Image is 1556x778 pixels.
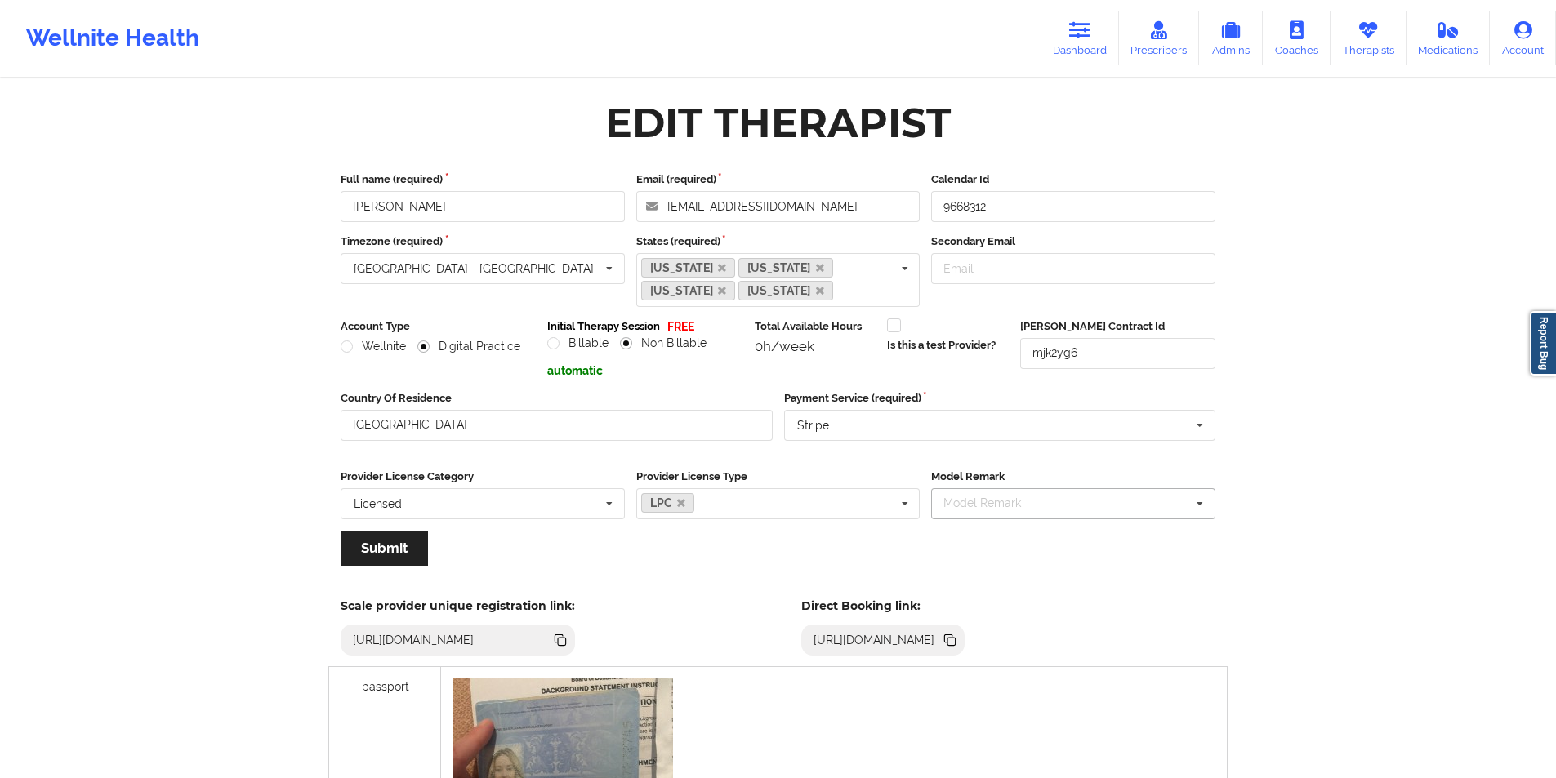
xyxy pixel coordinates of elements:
input: Deel Contract Id [1020,338,1215,369]
a: Dashboard [1041,11,1119,65]
a: Account [1490,11,1556,65]
a: [US_STATE] [738,258,833,278]
a: Coaches [1263,11,1331,65]
label: Is this a test Provider? [887,337,996,353]
div: [GEOGRAPHIC_DATA] - [GEOGRAPHIC_DATA] [354,263,594,274]
div: Edit Therapist [605,97,951,149]
a: Medications [1407,11,1491,65]
label: Email (required) [636,171,921,188]
a: Report Bug [1530,311,1556,376]
button: Submit [341,531,428,566]
div: [URL][DOMAIN_NAME] [346,632,481,648]
label: [PERSON_NAME] Contract Id [1020,318,1215,335]
label: Secondary Email [931,233,1215,250]
a: [US_STATE] [641,258,736,278]
input: Calendar Id [931,191,1215,222]
input: Full name [341,191,625,222]
a: [US_STATE] [738,281,833,300]
input: Email [931,253,1215,284]
label: Total Available Hours [755,318,876,335]
label: Digital Practice [417,340,520,353]
label: Full name (required) [341,171,625,188]
h5: Scale provider unique registration link: [341,598,575,613]
h5: Direct Booking link: [801,598,965,613]
label: Calendar Id [931,171,1215,188]
label: Billable [547,336,609,350]
a: Therapists [1331,11,1407,65]
label: Non Billable [620,336,707,350]
input: Email address [636,191,921,222]
label: Provider License Type [636,469,921,485]
p: FREE [667,318,694,335]
p: automatic [547,362,742,379]
div: Stripe [797,420,829,431]
label: Payment Service (required) [784,390,1216,407]
div: 0h/week [755,338,876,354]
label: Country Of Residence [341,390,773,407]
a: [US_STATE] [641,281,736,300]
label: Account Type [341,318,536,335]
a: Admins [1199,11,1263,65]
label: Provider License Category [341,469,625,485]
div: Model Remark [939,494,1045,513]
label: States (required) [636,233,921,250]
label: Wellnite [341,340,406,353]
label: Timezone (required) [341,233,625,250]
a: LPC [641,493,695,513]
div: [URL][DOMAIN_NAME] [807,632,942,648]
a: Prescribers [1119,11,1200,65]
label: Initial Therapy Session [547,318,660,335]
label: Model Remark [931,469,1215,485]
div: Licensed [354,498,402,509]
